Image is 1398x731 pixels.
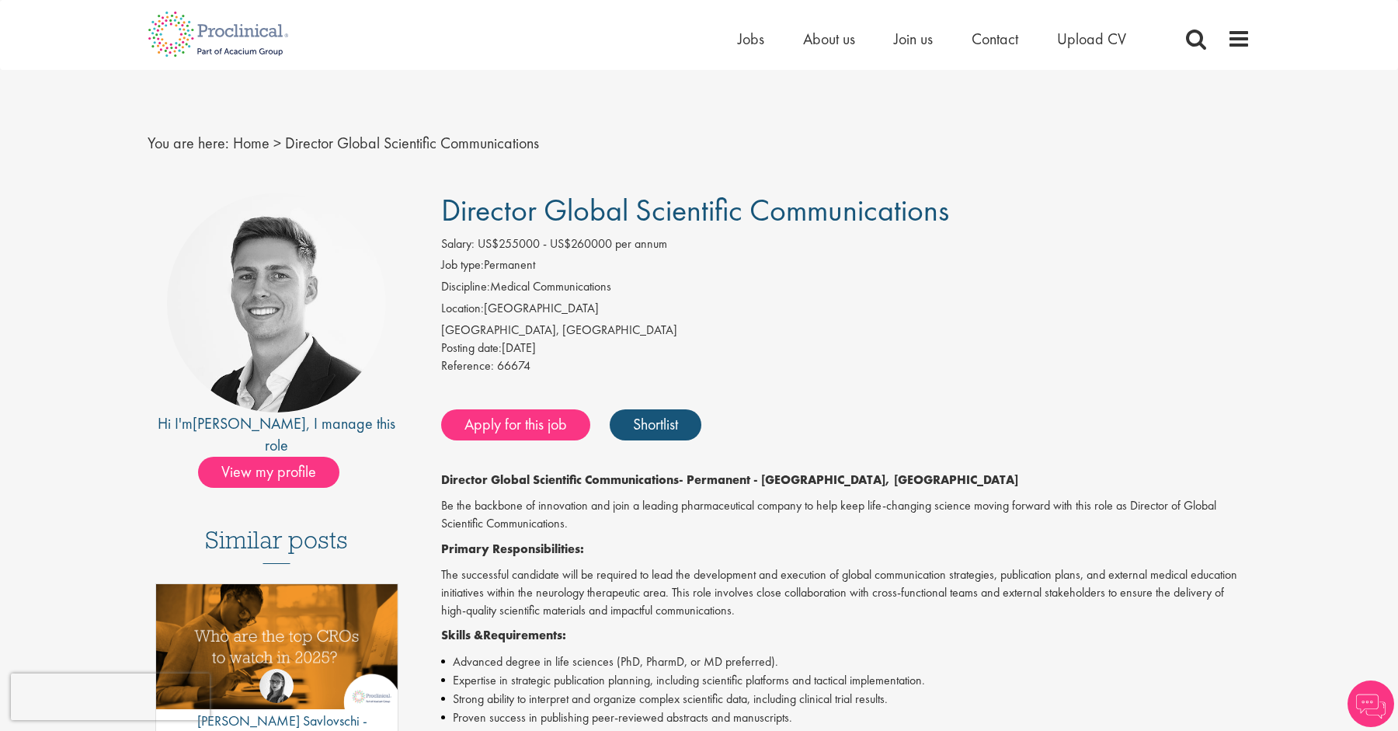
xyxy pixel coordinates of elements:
[441,339,1251,357] div: [DATE]
[441,235,475,253] label: Salary:
[11,674,210,720] iframe: reCAPTCHA
[497,357,530,374] span: 66674
[148,133,229,153] span: You are here:
[441,409,590,440] a: Apply for this job
[972,29,1018,49] a: Contact
[441,300,1251,322] li: [GEOGRAPHIC_DATA]
[441,671,1251,690] li: Expertise in strategic publication planning, including scientific platforms and tactical implemen...
[1057,29,1126,49] a: Upload CV
[441,357,494,375] label: Reference:
[738,29,764,49] a: Jobs
[273,133,281,153] span: >
[441,322,1251,339] div: [GEOGRAPHIC_DATA], [GEOGRAPHIC_DATA]
[441,190,949,230] span: Director Global Scientific Communications
[441,278,490,296] label: Discipline:
[233,133,270,153] a: breadcrumb link
[1348,681,1394,727] img: Chatbot
[148,412,406,457] div: Hi I'm , I manage this role
[441,472,679,488] strong: Director Global Scientific Communications
[167,193,386,412] img: imeage of recruiter George Watson
[441,278,1251,300] li: Medical Communications
[441,256,1251,278] li: Permanent
[441,541,584,557] strong: Primary Responsibilities:
[803,29,855,49] a: About us
[198,460,355,480] a: View my profile
[441,256,484,274] label: Job type:
[193,413,306,433] a: [PERSON_NAME]
[483,627,566,643] strong: Requirements:
[259,669,294,703] img: Theodora Savlovschi - Wicks
[441,708,1251,727] li: Proven success in publishing peer-reviewed abstracts and manuscripts.
[441,566,1251,620] p: The successful candidate will be required to lead the development and execution of global communi...
[441,300,484,318] label: Location:
[198,457,339,488] span: View my profile
[679,472,1018,488] strong: - Permanent - [GEOGRAPHIC_DATA], [GEOGRAPHIC_DATA]
[156,584,398,722] a: Link to a post
[441,339,502,356] span: Posting date:
[894,29,933,49] a: Join us
[441,497,1251,533] p: Be the backbone of innovation and join a leading pharmaceutical company to help keep life-changin...
[441,690,1251,708] li: Strong ability to interpret and organize complex scientific data, including clinical trial results.
[285,133,539,153] span: Director Global Scientific Communications
[478,235,667,252] span: US$255000 - US$260000 per annum
[610,409,701,440] a: Shortlist
[205,527,348,564] h3: Similar posts
[441,653,1251,671] li: Advanced degree in life sciences (PhD, PharmD, or MD preferred).
[156,584,398,709] img: Top 10 CROs 2025 | Proclinical
[441,627,483,643] strong: Skills &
